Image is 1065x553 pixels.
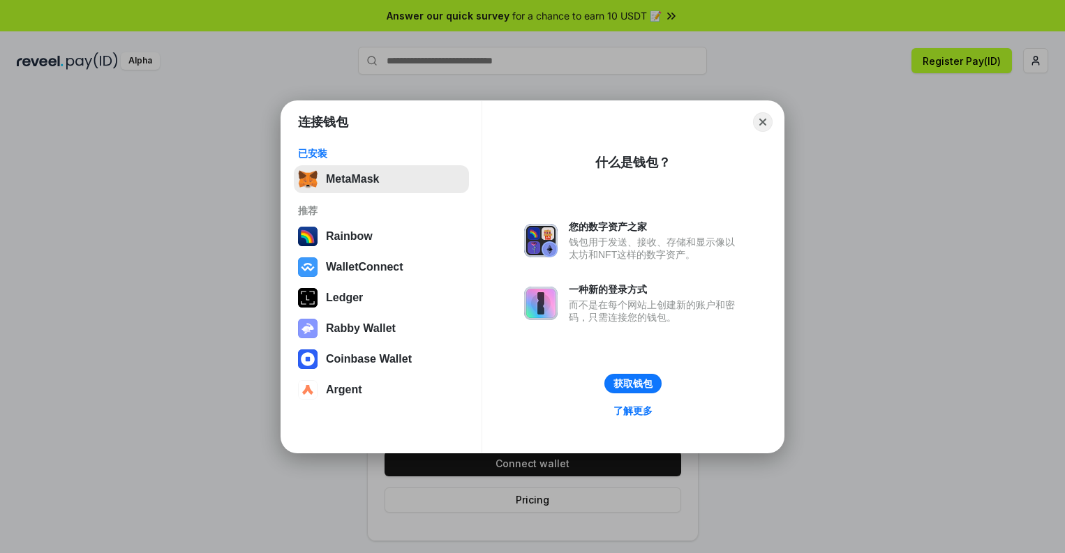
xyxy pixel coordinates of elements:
h1: 连接钱包 [298,114,348,130]
div: WalletConnect [326,261,403,273]
div: MetaMask [326,173,379,185]
img: svg+xml,%3Csvg%20width%3D%2228%22%20height%3D%2228%22%20viewBox%3D%220%200%2028%2028%22%20fill%3D... [298,257,318,277]
button: Rabby Wallet [294,315,469,342]
img: svg+xml,%3Csvg%20width%3D%2228%22%20height%3D%2228%22%20viewBox%3D%220%200%2028%2028%22%20fill%3D... [298,380,318,400]
img: svg+xml,%3Csvg%20xmlns%3D%22http%3A%2F%2Fwww.w3.org%2F2000%2Fsvg%22%20fill%3D%22none%22%20viewBox... [298,319,318,338]
div: 一种新的登录方式 [569,283,742,296]
div: 钱包用于发送、接收、存储和显示像以太坊和NFT这样的数字资产。 [569,236,742,261]
a: 了解更多 [605,402,661,420]
div: 您的数字资产之家 [569,220,742,233]
div: Coinbase Wallet [326,353,412,365]
img: svg+xml,%3Csvg%20fill%3D%22none%22%20height%3D%2233%22%20viewBox%3D%220%200%2035%2033%22%20width%... [298,169,318,189]
div: 而不是在每个网站上创建新的账户和密码，只需连接您的钱包。 [569,298,742,324]
button: MetaMask [294,165,469,193]
img: svg+xml,%3Csvg%20width%3D%22120%22%20height%3D%22120%22%20viewBox%3D%220%200%20120%20120%22%20fil... [298,227,318,246]
button: Coinbase Wallet [294,345,469,373]
div: Rabby Wallet [326,322,396,335]
img: svg+xml,%3Csvg%20xmlns%3D%22http%3A%2F%2Fwww.w3.org%2F2000%2Fsvg%22%20fill%3D%22none%22%20viewBox... [524,287,558,320]
div: 了解更多 [613,404,653,417]
div: Ledger [326,291,363,304]
div: 什么是钱包？ [595,154,671,171]
div: 推荐 [298,204,465,217]
button: Ledger [294,284,469,312]
img: svg+xml,%3Csvg%20xmlns%3D%22http%3A%2F%2Fwww.w3.org%2F2000%2Fsvg%22%20width%3D%2228%22%20height%3... [298,288,318,308]
div: Argent [326,384,362,396]
img: svg+xml,%3Csvg%20xmlns%3D%22http%3A%2F%2Fwww.w3.org%2F2000%2Fsvg%22%20fill%3D%22none%22%20viewBox... [524,224,558,257]
button: Argent [294,376,469,404]
div: Rainbow [326,230,373,243]
button: Close [753,112,773,132]
div: 获取钱包 [613,377,653,390]
img: svg+xml,%3Csvg%20width%3D%2228%22%20height%3D%2228%22%20viewBox%3D%220%200%2028%2028%22%20fill%3D... [298,349,318,369]
button: WalletConnect [294,253,469,281]
button: 获取钱包 [604,374,662,393]
div: 已安装 [298,147,465,160]
button: Rainbow [294,222,469,250]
